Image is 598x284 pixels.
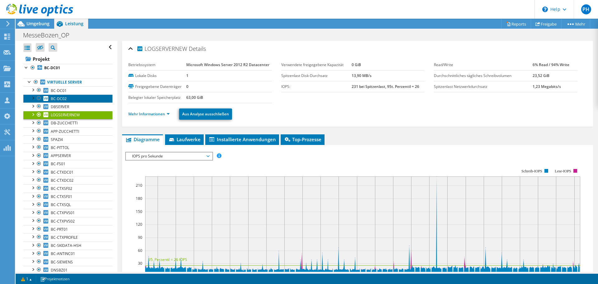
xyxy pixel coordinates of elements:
[23,250,112,258] a: BC-ANTINC01
[23,64,112,72] a: BC-DC01
[51,194,72,199] span: BC-CTXSF01
[522,169,543,173] text: Schreib-IOPS
[51,153,71,158] span: APPSERVER
[23,127,112,135] a: APP-ZUCCHETTI
[581,4,591,14] span: PH
[23,201,112,209] a: BC-CTXSQL
[17,275,36,283] a: 1
[23,152,112,160] a: APPSERVER
[138,248,142,253] text: 60
[136,183,142,188] text: 210
[23,225,112,233] a: BC-PRT01
[51,170,74,175] span: BC-CTXDC01
[555,169,572,173] text: Lese-IOPS
[51,88,67,93] span: BC-DC01
[138,261,142,266] text: 30
[23,209,112,217] a: BC-CTXPVS01
[51,259,73,265] span: BC-SIEMENS
[136,196,142,201] text: 180
[128,62,186,68] label: Betriebssystem
[281,84,352,90] label: IOPS:
[51,112,80,118] span: LOGSERVERNEW
[179,108,232,120] a: Aus Analyse ausschließen
[168,136,201,142] span: Laufwerke
[51,186,72,191] span: BC-CTXSF02
[434,73,532,79] label: Durchschnittliches tägliches Schreibvolumen
[51,145,69,150] span: BC-PITTOL
[561,19,590,29] a: Mehr
[148,257,187,262] text: 95. Perzentil = 26 IOPS
[186,73,188,78] b: 1
[533,62,569,67] b: 6% Read / 94% Write
[533,73,549,78] b: 23,52 GiB
[51,243,81,248] span: BC-SKIDATA-HSH
[501,19,531,29] a: Reports
[128,84,186,90] label: Freigegebene Datenträger
[23,168,112,176] a: BC-CTXDC01
[136,222,142,227] text: 120
[51,129,79,134] span: APP-ZUCCHETTI
[128,111,170,117] a: Mehr Informationen
[51,267,68,273] span: DNSBZ01
[23,86,112,94] a: BC-DC01
[138,235,142,240] text: 90
[352,62,361,67] b: 0 GiB
[51,235,78,240] span: BC-CTXPROFILE
[23,54,112,64] a: Projekt
[51,104,69,109] span: DBSERVER
[281,62,352,68] label: Verwendete freigegebene Kapazität
[23,78,112,86] a: Virtuelle Server
[51,219,75,224] span: BC-CTXPVS02
[65,21,83,26] span: Leistung
[542,7,548,12] svg: \n
[23,233,112,241] a: BC-CTXPROFILE
[281,73,352,79] label: Spitzenlast Disk-Durchsatz
[23,111,112,119] a: LOGSERVERNEW
[26,21,50,26] span: Umgebung
[352,84,419,89] b: 231 bei Spitzenlast, 95t. Perzentil = 26
[23,242,112,250] a: BC-SKIDATA-HSH
[23,143,112,152] a: BC-PITTOL
[23,94,112,103] a: BC-DC02
[51,227,68,232] span: BC-PRT01
[51,251,75,256] span: BC-ANTINC01
[23,217,112,225] a: BC-CTXPVS02
[531,19,562,29] a: Freigabe
[23,103,112,111] a: DBSERVER
[128,73,186,79] label: Lokale Disks
[20,32,79,39] h1: MesseBozen_OP
[44,65,60,70] b: BC-DC01
[125,136,160,142] span: Diagramme
[23,160,112,168] a: BC-FS01
[434,62,532,68] label: Read/Write
[51,161,65,166] span: BC-FS01
[208,136,276,142] span: Installierte Anwendungen
[136,45,187,52] span: LOGSERVERNEW
[186,95,203,100] b: 63,00 GiB
[186,84,188,89] b: 0
[136,209,142,214] text: 150
[186,62,269,67] b: Microsoft Windows Server 2012 R2 Datacenter
[129,152,209,160] span: IOPS pro Sekunde
[36,275,74,283] a: Projektnotizen
[51,137,63,142] span: SPAZI4
[23,176,112,184] a: BC-CTXDC02
[23,193,112,201] a: BC-CTXSF01
[51,120,78,126] span: DB-ZUCCHETTI
[533,84,561,89] b: 1,23 Megabits/s
[23,135,112,143] a: SPAZI4
[51,96,67,101] span: BC-DC02
[51,178,74,183] span: BC-CTXDC02
[128,94,186,101] label: Belegter lokaler Speicherplatz
[23,258,112,266] a: BC-SIEMENS
[23,266,112,274] a: DNSBZ01
[434,84,532,90] label: Spitzenlast Netzwerkdurchsatz
[51,202,71,207] span: BC-CTXSQL
[189,45,206,52] span: Details
[23,119,112,127] a: DB-ZUCCHETTI
[284,136,321,142] span: Top-Prozesse
[352,73,372,78] b: 13,90 MB/s
[51,210,75,215] span: BC-CTXPVS01
[23,184,112,192] a: BC-CTXSF02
